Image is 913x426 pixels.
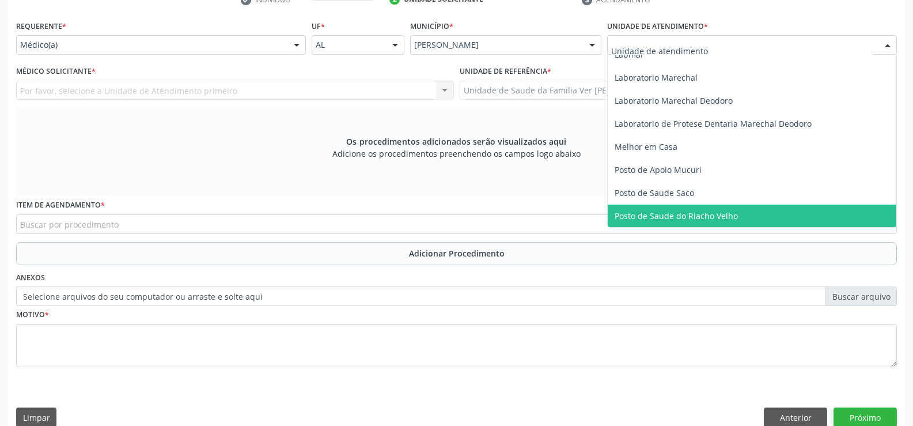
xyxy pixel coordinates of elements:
span: Posto de Apoio Mucuri [615,164,702,175]
label: Item de agendamento [16,197,105,214]
label: Município [410,17,453,35]
input: Unidade de atendimento [611,39,873,62]
label: Unidade de referência [460,63,551,81]
span: Adicione os procedimentos preenchendo os campos logo abaixo [332,148,581,160]
span: Adicionar Procedimento [409,247,505,259]
span: Médico(a) [20,39,282,51]
span: Buscar por procedimento [20,218,119,231]
label: Anexos [16,269,45,287]
span: Laboratorio Marechal [615,72,698,83]
span: Laboratorio Marechal Deodoro [615,95,733,106]
span: Melhor em Casa [615,141,677,152]
label: Unidade de atendimento [607,17,708,35]
label: Requerente [16,17,66,35]
label: Médico Solicitante [16,63,96,81]
button: Adicionar Procedimento [16,242,897,265]
span: Laboratorio de Protese Dentaria Marechal Deodoro [615,118,812,129]
span: Os procedimentos adicionados serão visualizados aqui [346,135,566,148]
label: Motivo [16,306,49,324]
span: AL [316,39,381,51]
span: [PERSON_NAME] [414,39,578,51]
span: Labmar [615,49,644,60]
span: Posto de Saude do Riacho Velho [615,210,738,221]
span: Posto de Saude Saco [615,187,694,198]
label: UF [312,17,325,35]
